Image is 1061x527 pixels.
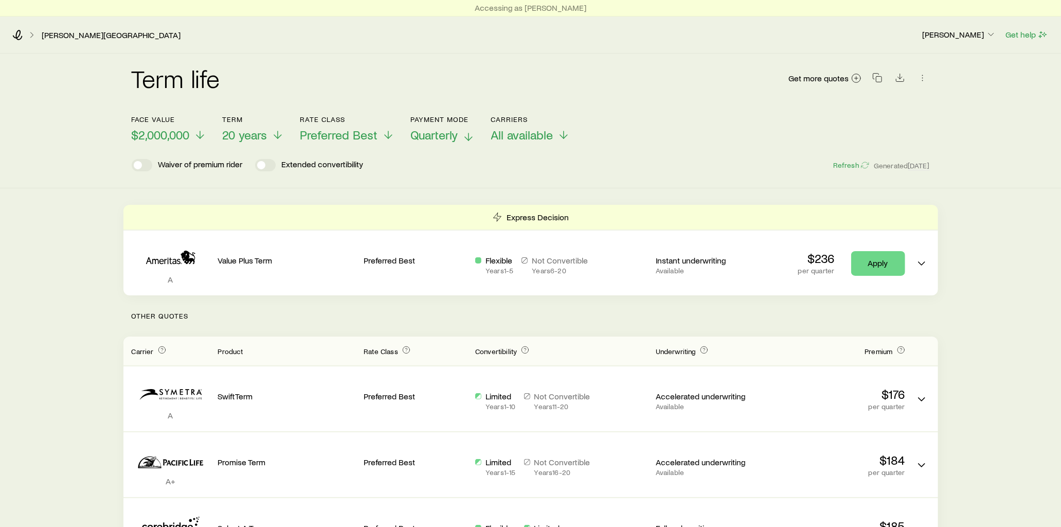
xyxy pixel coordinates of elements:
[656,457,759,467] p: Accelerated underwriting
[534,468,590,477] p: Years 16 - 20
[300,115,394,124] p: Rate Class
[767,453,905,467] p: $184
[491,115,570,143] button: CarriersAll available
[656,255,759,266] p: Instant underwriting
[132,347,154,356] span: Carrier
[485,468,515,477] p: Years 1 - 15
[364,457,467,467] p: Preferred Best
[41,30,181,40] a: [PERSON_NAME][GEOGRAPHIC_DATA]
[534,402,590,411] p: Years 11 - 20
[223,115,284,124] p: Term
[798,251,835,266] p: $236
[1005,29,1049,41] button: Get help
[767,402,905,411] p: per quarter
[300,128,378,142] span: Preferred Best
[364,391,467,401] p: Preferred Best
[364,255,467,266] p: Preferred Best
[475,3,586,13] p: Accessing as [PERSON_NAME]
[767,387,905,401] p: $176
[218,457,356,467] p: Promise Term
[485,402,515,411] p: Years 1 - 10
[656,402,759,411] p: Available
[874,161,929,170] span: Generated
[411,115,475,124] p: Payment Mode
[223,128,267,142] span: 20 years
[893,75,907,84] a: Download CSV
[491,115,570,124] p: Carriers
[656,267,759,275] p: Available
[656,347,696,356] span: Underwriting
[475,347,517,356] span: Convertibility
[132,66,220,91] h2: Term life
[132,476,210,486] p: A+
[218,347,243,356] span: Product
[532,255,588,266] p: Not Convertible
[132,115,206,143] button: Face value$2,000,000
[656,468,759,477] p: Available
[507,212,569,222] p: Express Decision
[485,391,515,401] p: Limited
[833,161,870,170] button: Refresh
[158,159,243,171] p: Waiver of premium rider
[656,391,759,401] p: Accelerated underwriting
[767,468,905,477] p: per quarter
[922,29,996,40] p: [PERSON_NAME]
[132,274,210,285] p: A
[922,29,997,41] button: [PERSON_NAME]
[908,161,930,170] span: [DATE]
[123,205,938,295] div: Term quotes
[218,255,356,266] p: Value Plus Term
[491,128,553,142] span: All available
[123,295,938,337] p: Other Quotes
[865,347,892,356] span: Premium
[132,128,190,142] span: $2,000,000
[282,159,364,171] p: Extended convertibility
[789,74,849,82] span: Get more quotes
[485,267,513,275] p: Years 1 - 5
[851,251,905,276] a: Apply
[132,410,210,420] p: A
[534,391,590,401] p: Not Convertible
[132,115,206,124] p: Face value
[485,255,513,266] p: Flexible
[364,347,398,356] span: Rate Class
[798,267,835,275] p: per quarter
[411,115,475,143] button: Payment ModeQuarterly
[788,73,862,84] a: Get more quotes
[485,457,515,467] p: Limited
[223,115,284,143] button: Term20 years
[534,457,590,467] p: Not Convertible
[532,267,588,275] p: Years 6 - 20
[411,128,458,142] span: Quarterly
[218,391,356,401] p: SwiftTerm
[300,115,394,143] button: Rate ClassPreferred Best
